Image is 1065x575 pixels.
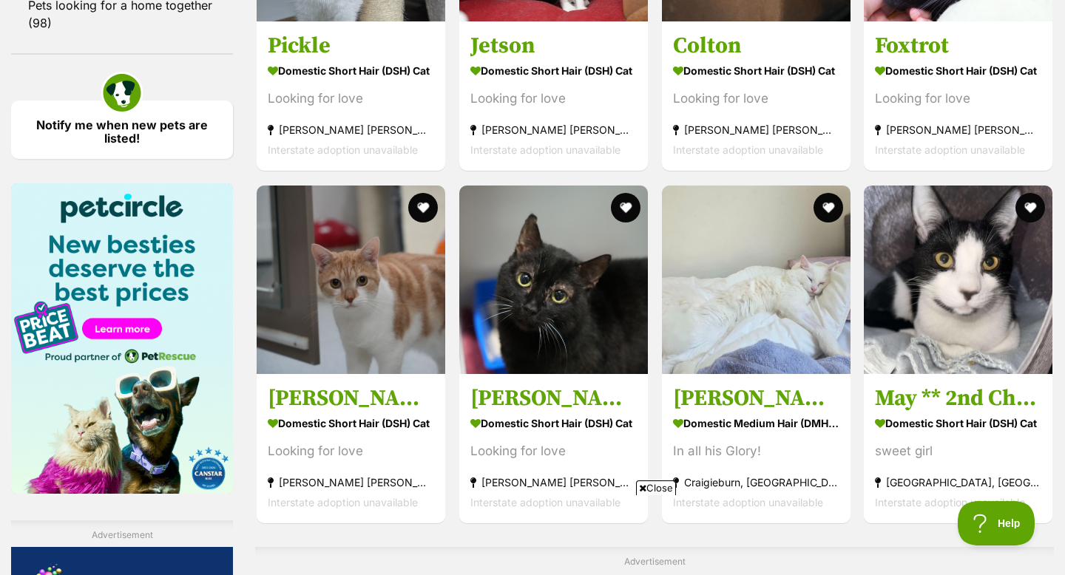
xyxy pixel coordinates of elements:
h3: Foxtrot [875,33,1041,61]
div: In all his Glory! [673,441,839,461]
strong: Domestic Short Hair (DSH) Cat [268,412,434,434]
strong: Domestic Medium Hair (DMH) Cat [673,412,839,434]
h3: Jetson [470,33,637,61]
strong: Domestic Short Hair (DSH) Cat [470,412,637,434]
div: Looking for love [470,441,637,461]
a: [PERSON_NAME] Domestic Short Hair (DSH) Cat Looking for love [PERSON_NAME] [PERSON_NAME], [GEOGRA... [459,373,648,523]
button: favourite [408,193,438,222]
strong: [PERSON_NAME] [PERSON_NAME], [GEOGRAPHIC_DATA] [470,120,637,140]
a: Notify me when new pets are listed! [11,101,233,159]
iframe: Help Scout Beacon - Open [958,501,1035,545]
strong: Domestic Short Hair (DSH) Cat [470,61,637,82]
div: Looking for love [268,89,434,109]
span: Close [636,480,676,495]
a: [PERSON_NAME] Domestic Short Hair (DSH) Cat Looking for love [PERSON_NAME] [PERSON_NAME], [GEOGRA... [257,373,445,523]
a: Colton Domestic Short Hair (DSH) Cat Looking for love [PERSON_NAME] [PERSON_NAME], [GEOGRAPHIC_DA... [662,21,851,171]
button: favourite [611,193,640,222]
button: favourite [1015,193,1045,222]
strong: [PERSON_NAME] [PERSON_NAME], [GEOGRAPHIC_DATA] [875,120,1041,140]
h3: Colton [673,33,839,61]
img: Pet Circle promo banner [11,183,233,494]
a: May ** 2nd Chance Cat Rescue** Domestic Short Hair (DSH) Cat sweet girl [GEOGRAPHIC_DATA], [GEOGR... [864,373,1052,523]
img: Malfoy - Domestic Medium Hair (DMH) Cat [662,186,851,374]
h3: [PERSON_NAME] [470,384,637,412]
div: sweet girl [875,441,1041,461]
img: Chad - Domestic Short Hair (DSH) Cat [257,186,445,374]
div: Looking for love [470,89,637,109]
div: Looking for love [673,89,839,109]
a: Foxtrot Domestic Short Hair (DSH) Cat Looking for love [PERSON_NAME] [PERSON_NAME], [GEOGRAPHIC_D... [864,21,1052,171]
a: Pickle Domestic Short Hair (DSH) Cat Looking for love [PERSON_NAME] [PERSON_NAME], [GEOGRAPHIC_DA... [257,21,445,171]
strong: [PERSON_NAME] [PERSON_NAME], [GEOGRAPHIC_DATA] [470,472,637,492]
h3: May ** 2nd Chance Cat Rescue** [875,384,1041,412]
div: Looking for love [268,441,434,461]
strong: [PERSON_NAME] [PERSON_NAME], [GEOGRAPHIC_DATA] [268,120,434,140]
div: Looking for love [875,89,1041,109]
strong: Domestic Short Hair (DSH) Cat [875,61,1041,82]
a: [PERSON_NAME] Domestic Medium Hair (DMH) Cat In all his Glory! Craigieburn, [GEOGRAPHIC_DATA] Int... [662,373,851,523]
h3: Pickle [268,33,434,61]
strong: [PERSON_NAME] [PERSON_NAME], [GEOGRAPHIC_DATA] [673,120,839,140]
strong: [GEOGRAPHIC_DATA], [GEOGRAPHIC_DATA] [875,472,1041,492]
strong: Domestic Short Hair (DSH) Cat [875,412,1041,434]
span: Interstate adoption unavailable [875,144,1025,157]
span: Interstate adoption unavailable [673,144,823,157]
button: favourite [813,193,842,222]
iframe: Advertisement [174,501,891,568]
strong: Craigieburn, [GEOGRAPHIC_DATA] [673,472,839,492]
h3: [PERSON_NAME] [268,384,434,412]
h3: [PERSON_NAME] [673,384,839,412]
strong: Domestic Short Hair (DSH) Cat [673,61,839,82]
strong: [PERSON_NAME] [PERSON_NAME], [GEOGRAPHIC_DATA] [268,472,434,492]
span: Interstate adoption unavailable [875,496,1025,508]
span: Interstate adoption unavailable [268,144,418,157]
span: Interstate adoption unavailable [470,144,621,157]
strong: Domestic Short Hair (DSH) Cat [268,61,434,82]
a: Jetson Domestic Short Hair (DSH) Cat Looking for love [PERSON_NAME] [PERSON_NAME], [GEOGRAPHIC_DA... [459,21,648,171]
img: Webster - Domestic Short Hair (DSH) Cat [459,186,648,374]
img: May ** 2nd Chance Cat Rescue** - Domestic Short Hair (DSH) Cat [864,186,1052,374]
